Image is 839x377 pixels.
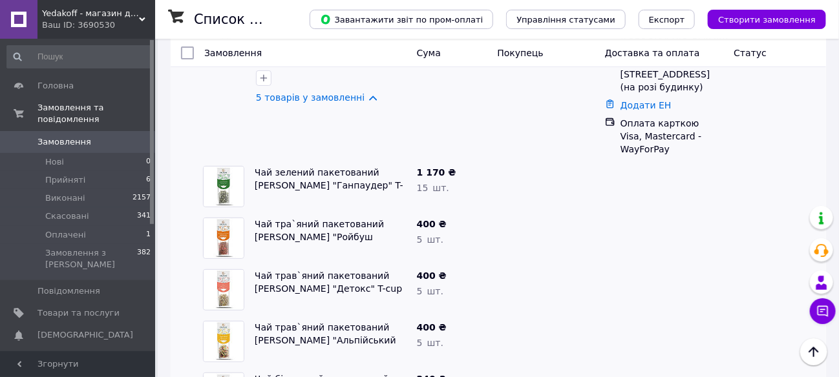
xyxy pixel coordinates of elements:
[417,183,449,193] span: 15 шт.
[204,270,244,310] img: Фото товару
[649,15,685,25] span: Експорт
[204,218,244,258] img: Фото товару
[37,102,155,125] span: Замовлення та повідомлення
[718,15,816,25] span: Створити замовлення
[37,307,120,319] span: Товари та послуги
[255,322,396,358] a: Чай трав`яний пакетований [PERSON_NAME] "Альпійський луг" T-cup 10 сашетів по 2,4г
[45,156,64,168] span: Нові
[256,92,365,103] a: 5 товарів у замовленні
[37,329,133,341] span: [DEMOGRAPHIC_DATA]
[320,14,483,25] span: Завантажити звіт по пром-оплаті
[800,338,827,365] button: Наверх
[194,12,325,27] h1: Список замовлень
[417,338,443,348] span: 5 шт.
[45,174,85,186] span: Прийняті
[37,285,100,297] span: Повідомлення
[204,48,262,58] span: Замовлення
[621,100,672,110] a: Додати ЕН
[417,48,441,58] span: Cума
[255,167,403,203] a: Чай зелений пакетований [PERSON_NAME] "Ганпаудер" T-cup 10 сашетів по 2,4г
[310,10,493,29] button: Завантажити звіт по пром-оплаті
[45,210,89,222] span: Скасовані
[417,270,447,281] span: 400 ₴
[204,321,244,362] img: Фото товару
[45,229,86,241] span: Оплачені
[255,270,402,307] a: Чай трав`яний пакетований [PERSON_NAME] "Детокс" T-cup 10 сашетів по 2,4г
[6,45,152,68] input: Пошук
[137,210,151,222] span: 341
[506,10,626,29] button: Управління статусами
[146,156,151,168] span: 0
[417,286,443,296] span: 5 шт.
[605,48,700,58] span: Доставка та оплата
[45,247,137,270] span: Замовлення з [PERSON_NAME]
[417,322,447,332] span: 400 ₴
[417,234,443,245] span: 5 шт.
[417,219,447,229] span: 400 ₴
[708,10,826,29] button: Створити замовлення
[498,48,544,58] span: Покупець
[133,192,151,204] span: 2157
[695,14,826,24] a: Створити замовлення
[621,117,724,156] div: Оплата карткою Visa, Mastercard - WayForPay
[146,174,151,186] span: 6
[204,167,244,207] img: Фото товару
[639,10,696,29] button: Експорт
[810,298,836,324] button: Чат з покупцем
[146,229,151,241] span: 1
[255,219,400,268] a: Чай тра`яний пакетований [PERSON_NAME] "Ройбуш суничний" T-cup 10 сашетів по 2,4г
[42,8,139,19] span: Yedakoff - магазин для справжніх гурманів!
[45,192,85,204] span: Виконані
[417,167,456,178] span: 1 170 ₴
[42,19,155,31] div: Ваш ID: 3690530
[516,15,615,25] span: Управління статусами
[37,80,74,92] span: Головна
[137,247,151,270] span: 382
[734,48,767,58] span: Статус
[37,136,91,148] span: Замовлення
